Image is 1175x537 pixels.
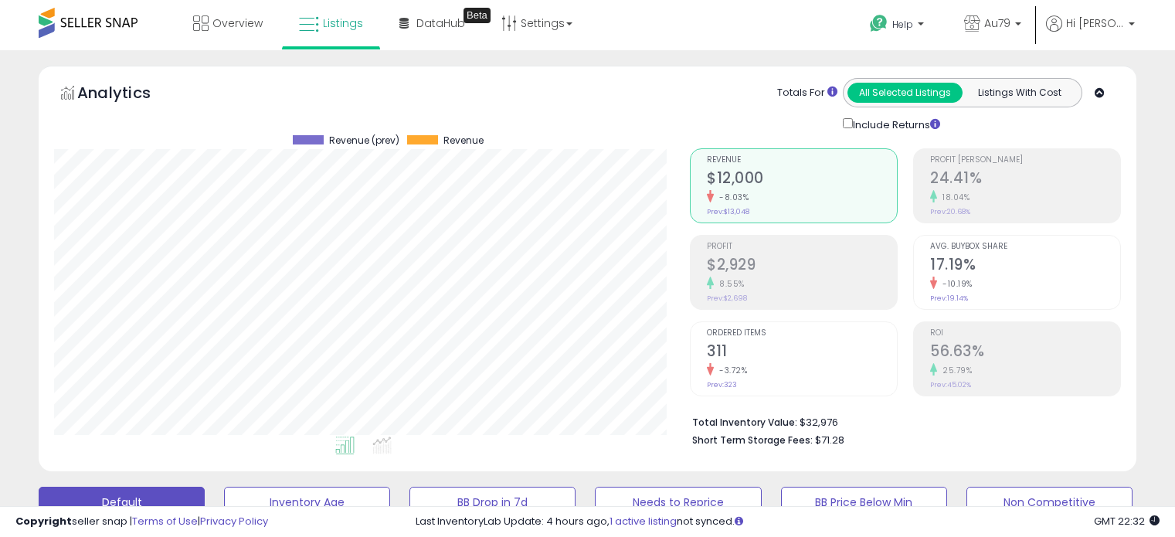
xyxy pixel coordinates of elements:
[831,115,959,133] div: Include Returns
[416,515,1160,529] div: Last InventoryLab Update: 4 hours ago, not synced.
[930,256,1120,277] h2: 17.19%
[714,278,745,290] small: 8.55%
[869,14,888,33] i: Get Help
[692,412,1109,430] li: $32,976
[777,86,837,100] div: Totals For
[692,433,813,447] b: Short Term Storage Fees:
[443,135,484,146] span: Revenue
[224,487,390,518] button: Inventory Age
[930,207,970,216] small: Prev: 20.68%
[707,207,749,216] small: Prev: $13,048
[610,514,677,529] a: 1 active listing
[707,380,737,389] small: Prev: 323
[39,487,205,518] button: Default
[781,487,947,518] button: BB Price Below Min
[930,342,1120,363] h2: 56.63%
[707,342,897,363] h2: 311
[714,192,749,203] small: -8.03%
[692,416,797,429] b: Total Inventory Value:
[930,329,1120,338] span: ROI
[323,15,363,31] span: Listings
[707,329,897,338] span: Ordered Items
[707,294,747,303] small: Prev: $2,698
[707,156,897,165] span: Revenue
[707,169,897,190] h2: $12,000
[15,514,72,529] strong: Copyright
[132,514,198,529] a: Terms of Use
[714,365,747,376] small: -3.72%
[937,278,973,290] small: -10.19%
[930,380,971,389] small: Prev: 45.02%
[212,15,263,31] span: Overview
[930,294,968,303] small: Prev: 19.14%
[707,256,897,277] h2: $2,929
[1046,15,1135,50] a: Hi [PERSON_NAME]
[937,192,970,203] small: 18.04%
[857,2,939,50] a: Help
[847,83,963,103] button: All Selected Listings
[416,15,465,31] span: DataHub
[984,15,1010,31] span: Au79
[464,8,491,23] div: Tooltip anchor
[966,487,1133,518] button: Non Competitive
[937,365,972,376] small: 25.79%
[329,135,399,146] span: Revenue (prev)
[930,169,1120,190] h2: 24.41%
[1094,514,1160,529] span: 2025-10-14 22:32 GMT
[77,82,181,107] h5: Analytics
[962,83,1077,103] button: Listings With Cost
[815,433,844,447] span: $71.28
[15,515,268,529] div: seller snap | |
[892,18,913,31] span: Help
[930,243,1120,251] span: Avg. Buybox Share
[409,487,576,518] button: BB Drop in 7d
[707,243,897,251] span: Profit
[200,514,268,529] a: Privacy Policy
[930,156,1120,165] span: Profit [PERSON_NAME]
[595,487,761,518] button: Needs to Reprice
[1066,15,1124,31] span: Hi [PERSON_NAME]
